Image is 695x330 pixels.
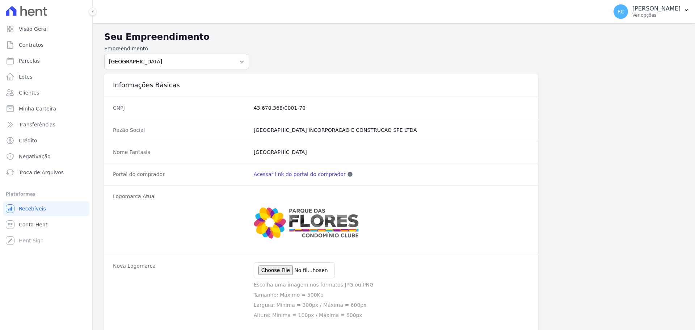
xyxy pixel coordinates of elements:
[19,205,46,212] span: Recebíveis
[3,149,89,164] a: Negativação
[3,101,89,116] a: Minha Carteira
[3,133,89,148] a: Crédito
[254,149,529,156] dd: [GEOGRAPHIC_DATA]
[254,193,370,247] img: Captura%20de%20tela%202025-06-03%20144200.jpg
[3,217,89,232] a: Conta Hent
[113,262,248,319] dt: Nova Logomarca
[19,57,40,64] span: Parcelas
[19,121,55,128] span: Transferências
[19,169,64,176] span: Troca de Arquivos
[19,105,56,112] span: Minha Carteira
[3,38,89,52] a: Contratos
[113,193,248,247] dt: Logomarca Atual
[3,70,89,84] a: Lotes
[3,54,89,68] a: Parcelas
[19,73,33,80] span: Lotes
[113,104,248,112] dt: CNPJ
[19,153,51,160] span: Negativação
[3,85,89,100] a: Clientes
[632,5,681,12] p: [PERSON_NAME]
[254,281,529,288] p: Escolha uma imagem nos formatos JPG ou PNG
[608,1,695,22] button: RC [PERSON_NAME] Ver opções
[19,41,43,49] span: Contratos
[254,291,529,298] p: Tamanho: Máximo = 500Kb
[113,81,529,89] h3: Informações Básicas
[113,171,248,178] dt: Portal do comprador
[254,312,529,319] p: Altura: Mínima = 100px / Máxima = 600px
[254,126,529,134] dd: [GEOGRAPHIC_DATA] INCORPORACAO E CONSTRUCAO SPE LTDA
[3,22,89,36] a: Visão Geral
[254,301,529,309] p: Largura: Mínima = 300px / Máxima = 600px
[19,221,47,228] span: Conta Hent
[19,137,37,144] span: Crédito
[632,12,681,18] p: Ver opções
[104,30,683,43] h2: Seu Empreendimento
[113,126,248,134] dt: Razão Social
[19,89,39,96] span: Clientes
[254,104,529,112] dd: 43.670.368/0001-70
[3,117,89,132] a: Transferências
[6,190,87,199] div: Plataformas
[254,171,346,178] a: Acessar link do portal do comprador
[618,9,624,14] span: RC
[3,201,89,216] a: Recebíveis
[3,165,89,180] a: Troca de Arquivos
[113,149,248,156] dt: Nome Fantasia
[104,45,249,53] label: Empreendimento
[19,25,48,33] span: Visão Geral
